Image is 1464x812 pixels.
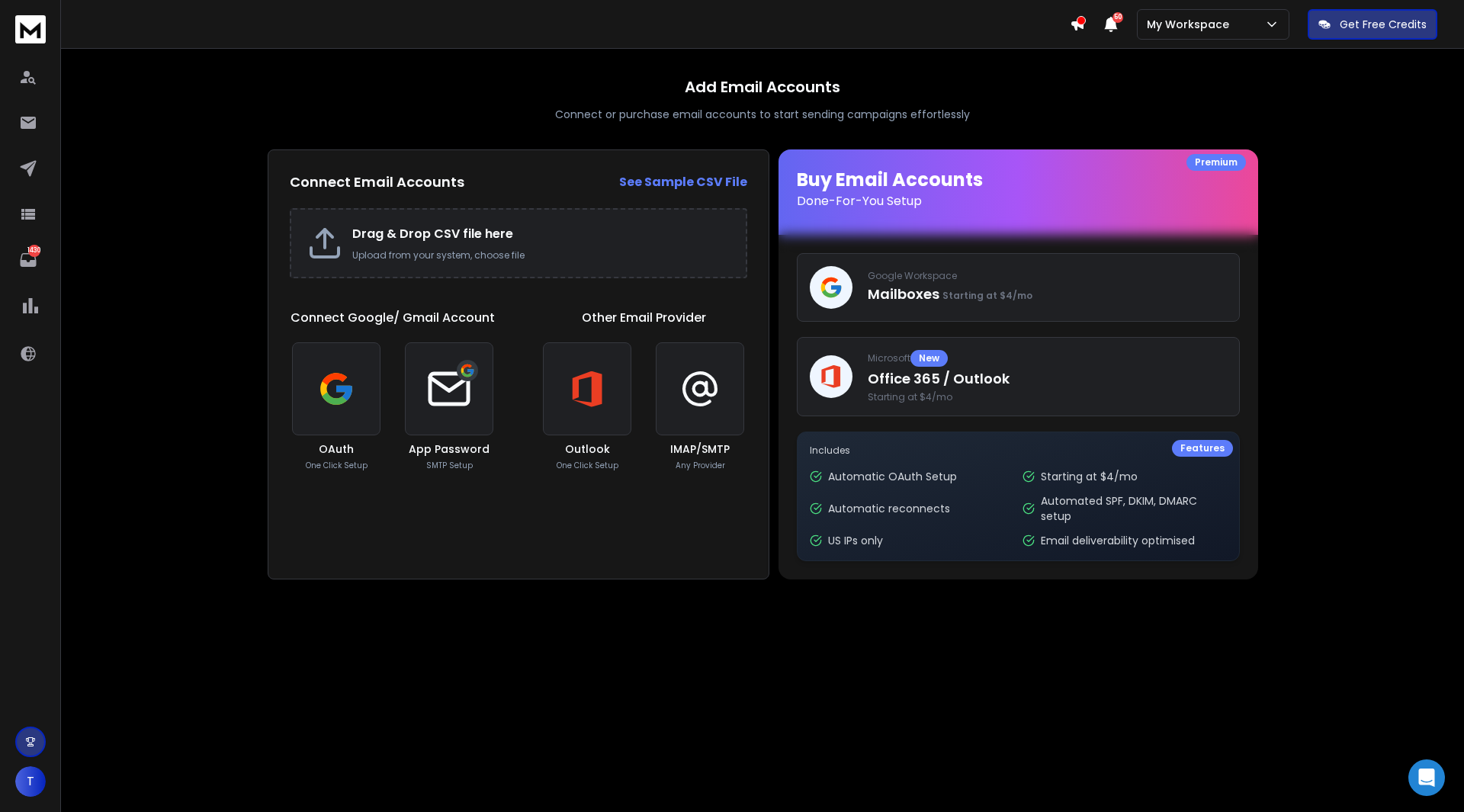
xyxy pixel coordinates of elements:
[555,107,970,122] p: Connect or purchase email accounts to start sending campaigns effortlessly
[1408,759,1445,796] div: Open Intercom Messenger
[557,460,618,471] p: One Click Setup
[868,391,1227,403] span: Starting at $4/mo
[28,245,40,257] p: 1430
[828,469,957,484] p: Automatic OAuth Setup
[1112,12,1123,23] span: 50
[685,76,840,98] h1: Add Email Accounts
[582,309,706,327] h1: Other Email Provider
[670,441,730,457] h3: IMAP/SMTP
[1340,17,1427,32] p: Get Free Credits
[828,533,883,548] p: US IPs only
[676,460,725,471] p: Any Provider
[810,445,1227,457] p: Includes
[15,766,46,797] button: T
[910,350,948,367] div: New
[15,15,46,43] img: logo
[13,245,43,275] a: 1430
[797,168,1240,210] h1: Buy Email Accounts
[1147,17,1235,32] p: My Workspace
[1041,493,1226,524] p: Automated SPF, DKIM, DMARC setup
[828,501,950,516] p: Automatic reconnects
[942,289,1032,302] span: Starting at $4/mo
[291,309,495,327] h1: Connect Google/ Gmail Account
[352,225,730,243] h2: Drag & Drop CSV file here
[797,192,1240,210] p: Done-For-You Setup
[1186,154,1246,171] div: Premium
[319,441,354,457] h3: OAuth
[306,460,368,471] p: One Click Setup
[1172,440,1233,457] div: Features
[1041,533,1195,548] p: Email deliverability optimised
[409,441,490,457] h3: App Password
[868,284,1227,305] p: Mailboxes
[619,173,747,191] a: See Sample CSV File
[565,441,610,457] h3: Outlook
[1308,9,1437,40] button: Get Free Credits
[868,368,1227,390] p: Office 365 / Outlook
[1041,469,1138,484] p: Starting at $4/mo
[868,270,1227,282] p: Google Workspace
[619,173,747,191] strong: See Sample CSV File
[426,460,473,471] p: SMTP Setup
[352,249,730,262] p: Upload from your system, choose file
[290,172,464,193] h2: Connect Email Accounts
[868,350,1227,367] p: Microsoft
